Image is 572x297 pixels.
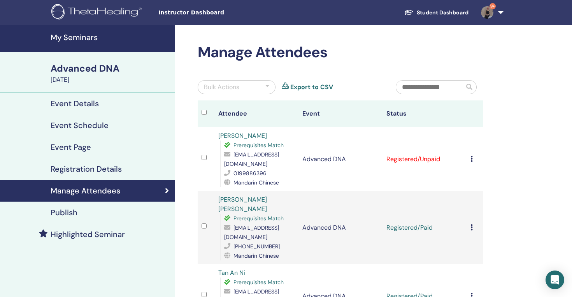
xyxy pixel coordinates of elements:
[224,151,279,167] span: [EMAIL_ADDRESS][DOMAIN_NAME]
[233,243,280,250] span: [PHONE_NUMBER]
[233,142,284,149] span: Prerequisites Match
[298,191,383,264] td: Advanced DNA
[51,33,170,42] h4: My Seminars
[51,121,109,130] h4: Event Schedule
[51,142,91,152] h4: Event Page
[233,279,284,286] span: Prerequisites Match
[383,100,467,127] th: Status
[233,215,284,222] span: Prerequisites Match
[204,83,239,92] div: Bulk Actions
[233,170,267,177] span: 0199886396
[51,164,122,174] h4: Registration Details
[214,100,298,127] th: Attendee
[51,62,170,75] div: Advanced DNA
[218,132,267,140] a: [PERSON_NAME]
[46,62,175,84] a: Advanced DNA[DATE]
[51,99,99,108] h4: Event Details
[481,6,493,19] img: default.jpg
[546,271,564,289] div: Open Intercom Messenger
[51,75,170,84] div: [DATE]
[233,252,279,259] span: Mandarin Chinese
[404,9,414,16] img: graduation-cap-white.svg
[233,179,279,186] span: Mandarin Chinese
[198,44,483,62] h2: Manage Attendees
[218,195,267,213] a: [PERSON_NAME] [PERSON_NAME]
[490,3,496,9] span: 9+
[298,127,383,191] td: Advanced DNA
[158,9,275,17] span: Instructor Dashboard
[51,4,144,21] img: logo.png
[51,230,125,239] h4: Highlighted Seminar
[290,83,333,92] a: Export to CSV
[224,224,279,241] span: [EMAIL_ADDRESS][DOMAIN_NAME]
[298,100,383,127] th: Event
[398,5,475,20] a: Student Dashboard
[51,186,120,195] h4: Manage Attendees
[218,269,245,277] a: Tan An Ni
[51,208,77,217] h4: Publish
